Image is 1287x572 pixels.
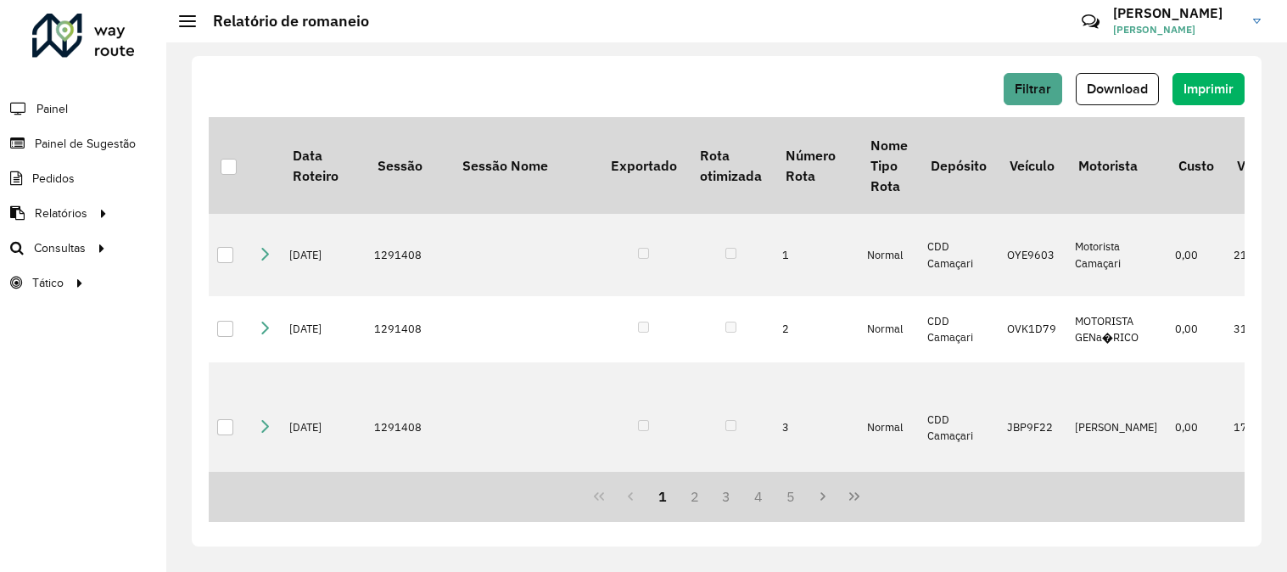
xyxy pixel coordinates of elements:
[774,214,859,296] td: 1
[1066,117,1167,214] th: Motorista
[774,117,859,214] th: Número Rota
[1066,296,1167,362] td: MOTORISTA GENa�RICO
[1167,296,1225,362] td: 0,00
[35,205,87,222] span: Relatórios
[32,170,75,188] span: Pedidos
[679,480,711,513] button: 2
[859,362,919,493] td: Normal
[1113,22,1240,37] span: [PERSON_NAME]
[919,117,998,214] th: Depósito
[1113,5,1240,21] h3: [PERSON_NAME]
[859,296,919,362] td: Normal
[919,362,998,493] td: CDD Camaçari
[281,117,366,214] th: Data Roteiro
[599,117,688,214] th: Exportado
[774,362,859,493] td: 3
[1167,117,1225,214] th: Custo
[999,296,1066,362] td: OVK1D79
[1167,214,1225,296] td: 0,00
[1004,73,1062,105] button: Filtrar
[999,117,1066,214] th: Veículo
[919,296,998,362] td: CDD Camaçari
[838,480,870,513] button: Last Page
[807,480,839,513] button: Next Page
[281,296,366,362] td: [DATE]
[1087,81,1148,96] span: Download
[35,135,136,153] span: Painel de Sugestão
[32,274,64,292] span: Tático
[646,480,679,513] button: 1
[1172,73,1245,105] button: Imprimir
[36,100,68,118] span: Painel
[999,362,1066,493] td: JBP9F22
[366,117,450,214] th: Sessão
[859,214,919,296] td: Normal
[1066,362,1167,493] td: [PERSON_NAME]
[281,214,366,296] td: [DATE]
[859,117,919,214] th: Nome Tipo Rota
[366,362,450,493] td: 1291408
[366,296,450,362] td: 1291408
[774,296,859,362] td: 2
[999,214,1066,296] td: OYE9603
[919,214,998,296] td: CDD Camaçari
[775,480,807,513] button: 5
[34,239,86,257] span: Consultas
[1167,362,1225,493] td: 0,00
[688,117,773,214] th: Rota otimizada
[711,480,743,513] button: 3
[1072,3,1109,40] a: Contato Rápido
[1015,81,1051,96] span: Filtrar
[742,480,775,513] button: 4
[366,214,450,296] td: 1291408
[281,362,366,493] td: [DATE]
[1183,81,1234,96] span: Imprimir
[1076,73,1159,105] button: Download
[1066,214,1167,296] td: Motorista Camaçari
[450,117,599,214] th: Sessão Nome
[196,12,369,31] h2: Relatório de romaneio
